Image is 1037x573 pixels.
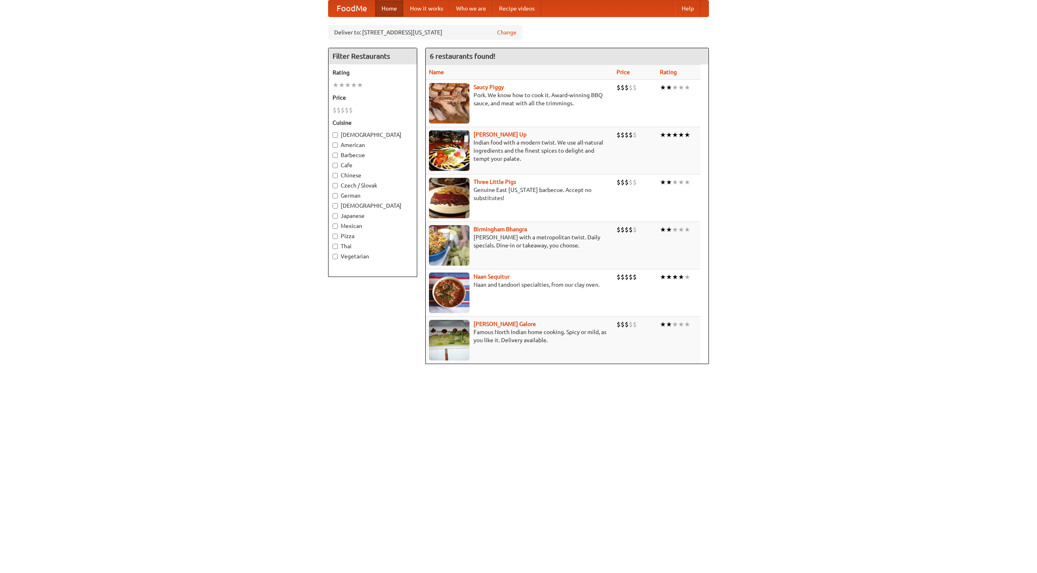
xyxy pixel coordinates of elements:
[333,213,338,219] input: Japanese
[333,242,413,250] label: Thai
[660,83,666,92] li: ★
[333,183,338,188] input: Czech / Slovak
[660,225,666,234] li: ★
[345,81,351,89] li: ★
[429,91,610,107] p: Pork. We know how to cook it. Award-winning BBQ sauce, and meat with all the trimmings.
[678,273,684,281] li: ★
[629,273,633,281] li: $
[621,273,625,281] li: $
[333,252,413,260] label: Vegetarian
[633,320,637,329] li: $
[621,225,625,234] li: $
[621,130,625,139] li: $
[333,143,338,148] input: American
[666,225,672,234] li: ★
[375,0,403,17] a: Home
[621,83,625,92] li: $
[474,321,536,327] b: [PERSON_NAME] Galore
[474,273,510,280] a: Naan Sequitur
[474,226,527,232] b: Birmingham Bhangra
[684,320,690,329] li: ★
[625,83,629,92] li: $
[333,119,413,127] h5: Cuisine
[672,83,678,92] li: ★
[633,273,637,281] li: $
[666,83,672,92] li: ★
[621,320,625,329] li: $
[672,320,678,329] li: ★
[429,130,469,171] img: curryup.jpg
[333,224,338,229] input: Mexican
[660,320,666,329] li: ★
[625,225,629,234] li: $
[672,273,678,281] li: ★
[672,130,678,139] li: ★
[333,163,338,168] input: Cafe
[666,320,672,329] li: ★
[333,222,413,230] label: Mexican
[672,178,678,187] li: ★
[333,234,338,239] input: Pizza
[345,106,349,115] li: $
[474,131,527,138] a: [PERSON_NAME] Up
[660,273,666,281] li: ★
[333,153,338,158] input: Barbecue
[403,0,450,17] a: How it works
[357,81,363,89] li: ★
[678,130,684,139] li: ★
[474,84,504,90] a: Saucy Piggy
[333,192,413,200] label: German
[333,193,338,198] input: German
[678,225,684,234] li: ★
[328,25,523,40] div: Deliver to: [STREET_ADDRESS][US_STATE]
[633,225,637,234] li: $
[617,178,621,187] li: $
[684,178,690,187] li: ★
[429,273,469,313] img: naansequitur.jpg
[333,141,413,149] label: American
[666,273,672,281] li: ★
[333,81,339,89] li: ★
[660,178,666,187] li: ★
[333,181,413,190] label: Czech / Slovak
[333,132,338,138] input: [DEMOGRAPHIC_DATA]
[333,161,413,169] label: Cafe
[633,130,637,139] li: $
[684,83,690,92] li: ★
[337,106,341,115] li: $
[629,320,633,329] li: $
[329,48,417,64] h4: Filter Restaurants
[333,131,413,139] label: [DEMOGRAPHIC_DATA]
[678,320,684,329] li: ★
[617,320,621,329] li: $
[684,130,690,139] li: ★
[660,130,666,139] li: ★
[430,52,495,60] ng-pluralize: 6 restaurants found!
[329,0,375,17] a: FoodMe
[333,254,338,259] input: Vegetarian
[429,138,610,163] p: Indian food with a modern twist. We use all-natural ingredients and the finest spices to delight ...
[333,202,413,210] label: [DEMOGRAPHIC_DATA]
[429,69,444,75] a: Name
[429,320,469,360] img: currygalore.jpg
[672,225,678,234] li: ★
[675,0,700,17] a: Help
[629,178,633,187] li: $
[333,244,338,249] input: Thai
[678,178,684,187] li: ★
[429,328,610,344] p: Famous North Indian home cooking. Spicy or mild, as you like it. Delivery available.
[629,130,633,139] li: $
[633,83,637,92] li: $
[333,203,338,209] input: [DEMOGRAPHIC_DATA]
[429,186,610,202] p: Genuine East [US_STATE] barbecue. Accept no substitutes!
[617,69,630,75] a: Price
[429,281,610,289] p: Naan and tandoori specialties, from our clay oven.
[617,83,621,92] li: $
[333,94,413,102] h5: Price
[621,178,625,187] li: $
[625,273,629,281] li: $
[617,225,621,234] li: $
[429,233,610,249] p: [PERSON_NAME] with a metropolitan twist. Daily specials. Dine-in or takeaway, you choose.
